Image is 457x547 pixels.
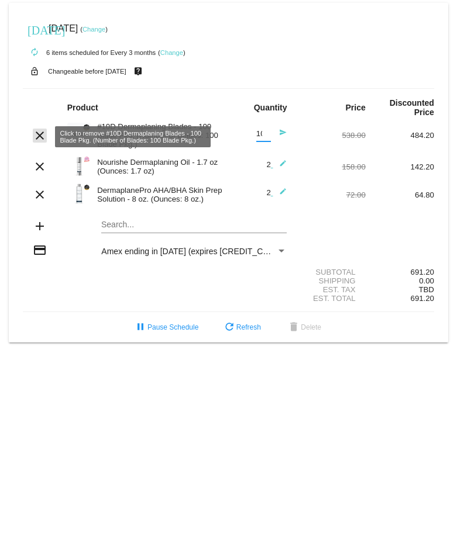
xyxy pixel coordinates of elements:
small: ( ) [158,49,185,56]
small: Changeable before [DATE] [48,68,126,75]
button: Refresh [213,317,270,338]
a: Change [83,26,105,33]
span: 2 [266,160,287,169]
button: Pause Schedule [124,317,208,338]
div: #10D Dermaplaning Blades - 100 Blade Pkg. (Number of Blades: 100 Blade Pkg.) [91,122,228,148]
mat-icon: clear [33,129,47,143]
strong: Discounted Price [390,98,434,117]
mat-icon: autorenew [28,46,42,60]
div: 691.20 [366,268,434,276]
div: 484.20 [366,131,434,140]
small: ( ) [80,26,108,33]
a: Change [160,49,183,56]
div: Subtotal [297,268,366,276]
div: Nourishe Dermaplaning Oil - 1.7 oz (Ounces: 1.7 oz) [91,158,228,175]
div: Est. Total [297,294,366,303]
mat-icon: send [273,129,287,143]
span: Refresh [222,323,261,331]
small: 6 items scheduled for Every 3 months [23,49,156,56]
div: 64.80 [366,191,434,199]
mat-icon: lock_open [28,64,42,79]
div: DermaplanePro AHA/BHA Skin Prep Solution - 8 oz. (Ounces: 8 oz.) [91,186,228,203]
span: 691.20 [411,294,434,303]
div: 72.00 [297,191,366,199]
mat-icon: delete [287,321,301,335]
mat-icon: edit [273,188,287,202]
span: Delete [287,323,321,331]
div: 158.00 [297,162,366,171]
mat-select: Payment Method [101,247,287,256]
mat-icon: edit [273,160,287,174]
mat-icon: pause [133,321,147,335]
div: Shipping [297,276,366,285]
div: 538.00 [297,131,366,140]
strong: Quantity [254,103,287,112]
img: Cart-Images-24.png [67,182,91,206]
button: Delete [277,317,331,338]
mat-icon: add [33,219,47,233]
strong: Product [67,103,98,112]
span: 0.00 [419,276,434,285]
div: 142.20 [366,162,434,171]
mat-icon: live_help [131,64,145,79]
img: 5.png [67,154,91,178]
mat-icon: credit_card [33,243,47,257]
img: Cart-Images-32.png [67,123,91,146]
span: 2 [266,188,287,197]
div: Est. Tax [297,285,366,294]
span: Pause Schedule [133,323,198,331]
input: Quantity [256,130,271,139]
mat-icon: clear [33,160,47,174]
mat-icon: [DATE] [28,22,42,36]
mat-icon: clear [33,188,47,202]
input: Search... [101,220,287,230]
span: Amex ending in [DATE] (expires [CREDIT_CARD_DATA]) [101,247,310,256]
strong: Price [346,103,366,112]
span: TBD [419,285,434,294]
mat-icon: refresh [222,321,236,335]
